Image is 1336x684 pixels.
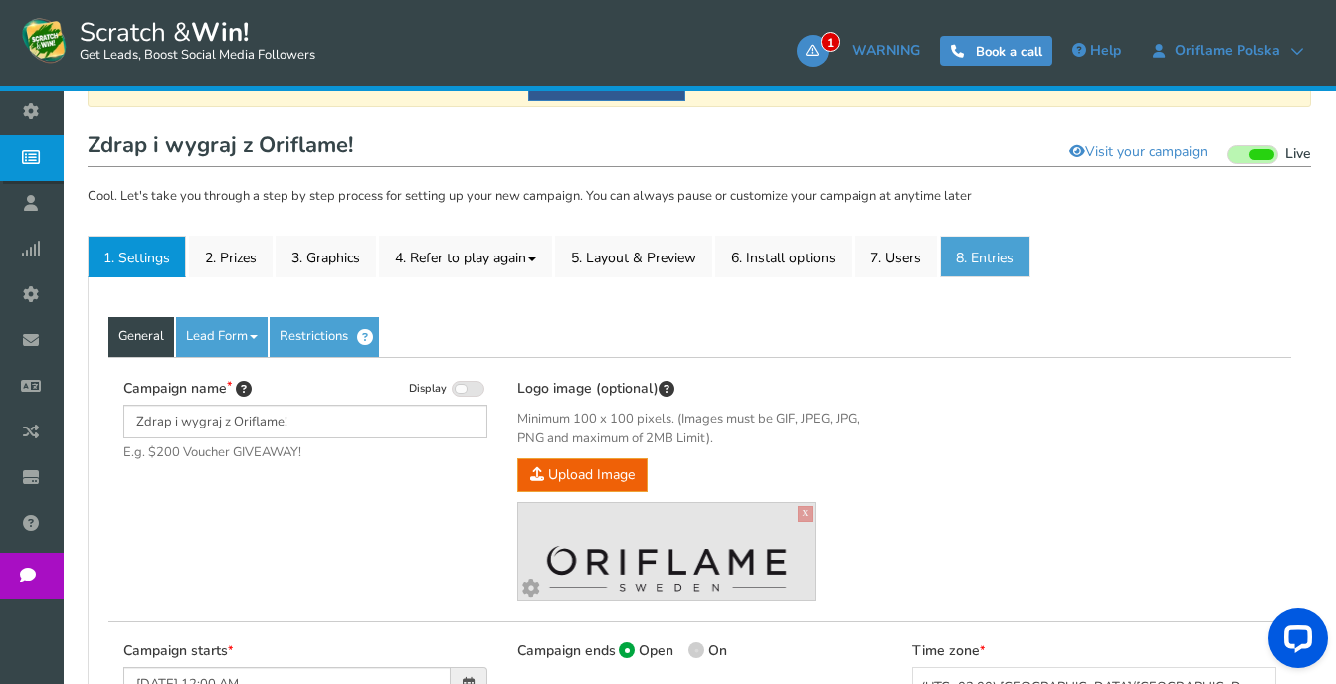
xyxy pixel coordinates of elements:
a: 2. Prizes [189,236,273,277]
span: 1 [821,32,840,52]
a: 6. Install options [715,236,852,277]
a: 8. Entries [940,236,1030,277]
a: General [108,317,174,357]
a: 1. Settings [88,236,186,277]
img: Scratch and Win [20,15,70,65]
h1: Zdrap i wygraj z Oriflame! [88,127,1311,167]
a: 4. Refer to play again [379,236,552,277]
span: Help [1090,41,1121,60]
a: Help [1062,35,1131,67]
a: 5. Layout & Preview [555,236,712,277]
a: Restrictions [270,317,379,357]
span: Display [409,382,447,397]
span: Live [1285,145,1311,164]
label: Logo image (optional) [517,378,674,400]
span: Tip: Choose a title that will attract more entries. For example: “Scratch & win a bracelet” will ... [236,379,252,401]
a: X [798,506,814,522]
a: Visit your campaign [1056,135,1221,169]
iframe: LiveChat chat widget [1252,600,1336,684]
a: 3. Graphics [276,236,376,277]
span: Scratch & [70,15,315,65]
span: This image will be displayed on top of your contest screen. You can upload & preview different im... [659,379,674,401]
span: On [708,641,727,660]
label: Time zone [912,642,985,661]
span: E.g. $200 Voucher GIVEAWAY! [123,443,487,463]
span: Oriflame Polska [1165,43,1290,59]
label: Campaign ends [517,642,616,661]
label: Campaign starts [123,642,233,661]
label: Campaign name [123,378,252,400]
a: Lead Form [176,317,268,357]
span: Book a call [976,43,1042,61]
span: WARNING [852,41,920,60]
a: Book a call [940,36,1052,66]
strong: Win! [191,15,249,50]
a: 7. Users [855,236,937,277]
span: Minimum 100 x 100 pixels. (Images must be GIF, JPEG, JPG, PNG and maximum of 2MB Limit). [517,410,881,448]
p: Cool. Let's take you through a step by step process for setting up your new campaign. You can alw... [88,187,1311,207]
small: Get Leads, Boost Social Media Followers [80,48,315,64]
a: Scratch &Win! Get Leads, Boost Social Media Followers [20,15,315,65]
a: 1WARNING [797,35,930,67]
span: Open [639,641,673,660]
